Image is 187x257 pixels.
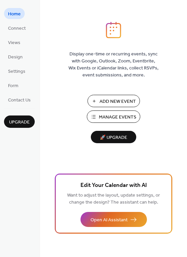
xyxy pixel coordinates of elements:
[9,119,30,126] span: Upgrade
[106,22,121,38] img: logo_icon.svg
[8,54,23,61] span: Design
[68,51,159,79] span: Display one-time or recurring events, sync with Google, Outlook, Zoom, Eventbrite, Wix Events or ...
[80,212,147,227] button: Open AI Assistant
[99,114,136,121] span: Manage Events
[8,25,26,32] span: Connect
[4,8,25,19] a: Home
[67,191,160,207] span: Want to adjust the layout, update settings, or change the design? The assistant can help.
[8,82,18,89] span: Form
[8,97,31,104] span: Contact Us
[4,22,30,33] a: Connect
[8,68,25,75] span: Settings
[100,98,136,105] span: Add New Event
[80,181,147,190] span: Edit Your Calendar with AI
[4,94,35,105] a: Contact Us
[87,95,140,107] button: Add New Event
[8,39,20,46] span: Views
[91,131,136,143] button: 🚀 Upgrade
[95,133,132,142] span: 🚀 Upgrade
[4,80,22,91] a: Form
[4,37,24,48] a: Views
[87,110,140,123] button: Manage Events
[8,11,21,18] span: Home
[90,217,128,224] span: Open AI Assistant
[4,51,27,62] a: Design
[4,65,29,76] a: Settings
[4,115,35,128] button: Upgrade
